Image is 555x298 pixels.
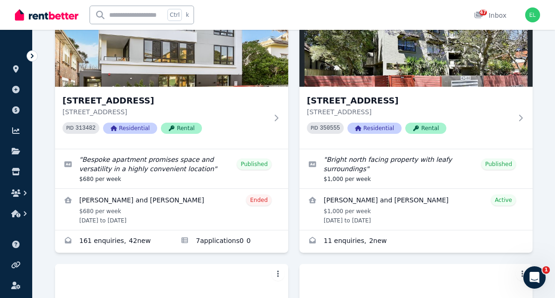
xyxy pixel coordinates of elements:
p: [STREET_ADDRESS] [62,107,268,117]
code: 313482 [76,125,96,132]
a: View details for Li Chengru and Lehao ZHANG [299,189,533,230]
span: Residential [103,123,157,134]
a: Edit listing: Bespoke apartment promises space and versatility in a highly convenient location [55,149,288,188]
span: k [186,11,189,19]
span: 47 [479,10,487,15]
div: Inbox [474,11,506,20]
small: PID [66,125,74,131]
p: [STREET_ADDRESS] [307,107,512,117]
img: RentBetter [15,8,78,22]
button: More options [271,268,284,281]
img: edna lee [525,7,540,22]
a: Enquiries for 1/42-44 Doncaster Avenue, Kensington [299,230,533,253]
small: PID [311,125,318,131]
a: Enquiries for 1/19A Boronia Street, Kensington [55,230,172,253]
button: More options [516,268,529,281]
a: View details for Harry and Sharon Deacon [55,189,288,230]
span: Residential [347,123,402,134]
span: Rental [405,123,446,134]
code: 350555 [320,125,340,132]
span: Rental [161,123,202,134]
a: Edit listing: Bright north facing property with leafy surroundings [299,149,533,188]
h3: [STREET_ADDRESS] [307,94,512,107]
span: 1 [542,266,550,274]
a: Applications for 1/19A Boronia Street, Kensington [172,230,288,253]
iframe: Intercom live chat [523,266,546,289]
span: Ctrl [167,9,182,21]
h3: [STREET_ADDRESS] [62,94,268,107]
